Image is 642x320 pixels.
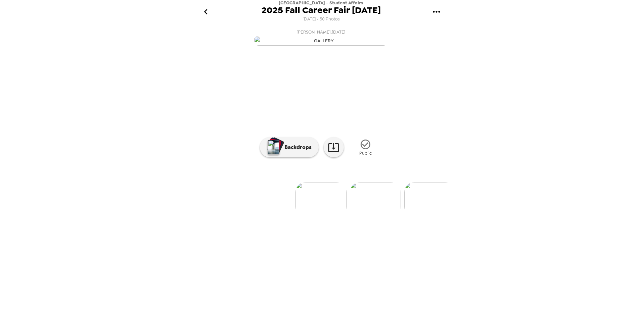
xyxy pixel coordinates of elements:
span: [PERSON_NAME] , [DATE] [296,28,346,36]
span: [DATE] • 50 Photos [303,15,340,24]
img: gallery [350,182,401,217]
button: gallery menu [425,1,447,23]
button: Public [349,135,382,160]
button: Backdrops [260,137,319,157]
span: Public [359,150,372,156]
img: gallery [254,36,388,46]
span: 2025 Fall Career Fair [DATE] [262,6,381,15]
p: Backdrops [281,143,312,151]
button: [PERSON_NAME],[DATE] [187,26,455,48]
button: go back [195,1,217,23]
img: gallery [404,182,455,217]
img: gallery [295,182,347,217]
